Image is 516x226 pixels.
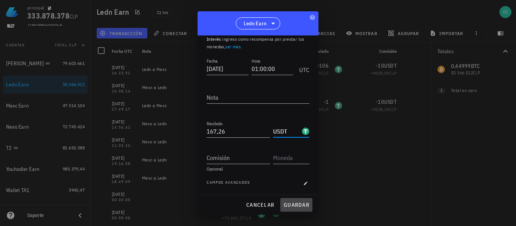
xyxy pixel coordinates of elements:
span: guardar [283,201,309,208]
p: : [207,35,309,51]
input: Moneda [273,125,300,137]
label: Hora [252,58,260,64]
div: Opcional [207,167,309,171]
button: cancelar [243,198,277,212]
a: ver más [225,44,241,49]
span: Ledn Earn [244,20,266,27]
span: Campos avanzados [207,180,250,187]
div: UTC [296,58,309,77]
span: ingreso como recompensa por prestar tus monedas, . [207,36,304,49]
input: Moneda [273,152,308,164]
label: Recibido [207,121,222,126]
div: USDT-icon [302,128,309,135]
span: cancelar [246,201,274,208]
span: Interés [207,36,221,42]
label: Fecha [207,58,218,64]
button: guardar [280,198,312,212]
